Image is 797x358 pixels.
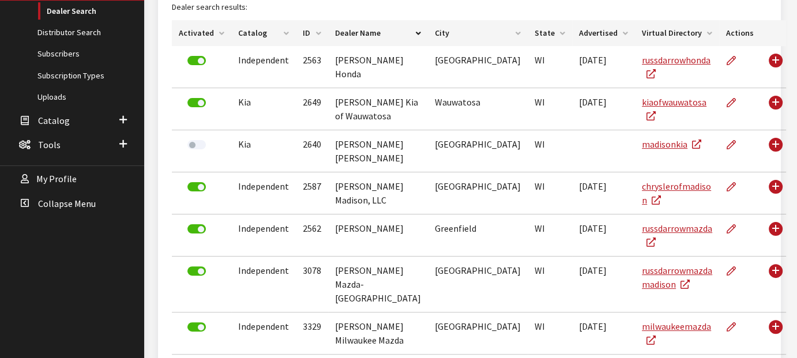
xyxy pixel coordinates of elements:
td: 3329 [296,312,328,355]
td: 2563 [296,46,328,88]
td: [PERSON_NAME] Kia of Wauwatosa [328,88,428,130]
td: Use Enter key to show more/less [761,130,786,172]
td: [DATE] [572,257,635,312]
th: Virtual Directory: activate to sort column ascending [635,20,719,46]
span: Tools [38,139,61,150]
a: chryslerofmadison [642,180,711,206]
label: Deactivate Dealer [187,224,206,233]
td: Independent [231,312,296,355]
a: kiaofwauwatosa [642,96,706,122]
td: Independent [231,172,296,214]
td: 2649 [296,88,328,130]
td: [GEOGRAPHIC_DATA] [428,130,528,172]
td: [PERSON_NAME] Madison, LLC [328,172,428,214]
td: 2587 [296,172,328,214]
td: Use Enter key to show more/less [761,312,786,355]
a: Edit Dealer [726,130,746,159]
a: Edit Dealer [726,214,746,243]
a: Edit Dealer [726,312,746,341]
span: Catalog [38,115,70,126]
td: Wauwatosa [428,88,528,130]
label: Deactivate Dealer [187,56,206,65]
td: Greenfield [428,214,528,257]
a: madisonkia [642,138,701,150]
td: Kia [231,88,296,130]
td: Independent [231,257,296,312]
td: Independent [231,46,296,88]
td: [GEOGRAPHIC_DATA] [428,312,528,355]
td: Independent [231,214,296,257]
td: [GEOGRAPHIC_DATA] [428,172,528,214]
a: Edit Dealer [726,172,746,201]
td: WI [528,312,572,355]
label: Deactivate Dealer [187,98,206,107]
td: WI [528,257,572,312]
span: My Profile [36,174,77,185]
a: milwaukeemazda [642,321,711,346]
span: Collapse Menu [38,198,96,209]
label: Deactivate Dealer [187,182,206,191]
td: [DATE] [572,214,635,257]
th: Activated: activate to sort column ascending [172,20,231,46]
th: Dealer Name: activate to sort column descending [328,20,428,46]
td: 2562 [296,214,328,257]
td: 3078 [296,257,328,312]
a: Edit Dealer [726,88,746,117]
th: City: activate to sort column ascending [428,20,528,46]
td: Use Enter key to show more/less [761,88,786,130]
th: ID: activate to sort column ascending [296,20,328,46]
td: [DATE] [572,46,635,88]
td: [GEOGRAPHIC_DATA] [428,257,528,312]
td: [PERSON_NAME] Milwaukee Mazda [328,312,428,355]
td: WI [528,46,572,88]
th: State: activate to sort column ascending [528,20,572,46]
a: russdarrowmazda [642,223,712,248]
th: Catalog: activate to sort column ascending [231,20,296,46]
td: [PERSON_NAME] [PERSON_NAME] [328,130,428,172]
td: Kia [231,130,296,172]
a: russdarrowmazdamadison [642,265,712,290]
a: Edit Dealer [726,257,746,285]
td: Use Enter key to show more/less [761,257,786,312]
a: Edit Dealer [726,46,746,75]
td: [PERSON_NAME] [328,214,428,257]
td: Use Enter key to show more/less [761,46,786,88]
td: [DATE] [572,312,635,355]
td: Use Enter key to show more/less [761,172,786,214]
a: russdarrowhonda [642,54,710,80]
td: [GEOGRAPHIC_DATA] [428,46,528,88]
td: WI [528,214,572,257]
label: Deactivate Dealer [187,322,206,331]
label: Deactivate Dealer [187,266,206,276]
td: 2640 [296,130,328,172]
th: Advertised: activate to sort column ascending [572,20,635,46]
td: [PERSON_NAME] Honda [328,46,428,88]
th: Actions [719,20,761,46]
td: WI [528,88,572,130]
td: [DATE] [572,88,635,130]
label: Activate Dealer [187,140,206,149]
td: WI [528,172,572,214]
td: Use Enter key to show more/less [761,214,786,257]
td: WI [528,130,572,172]
td: [DATE] [572,172,635,214]
td: [PERSON_NAME] Mazda-[GEOGRAPHIC_DATA] [328,257,428,312]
